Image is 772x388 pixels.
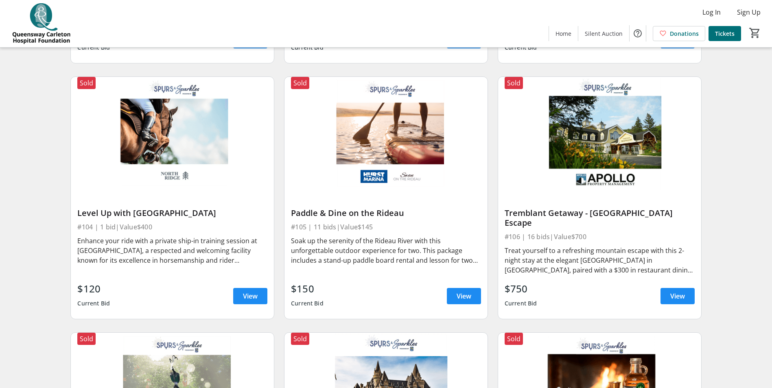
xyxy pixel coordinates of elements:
div: Sold [505,333,523,345]
button: Help [630,25,646,41]
div: Current Bid [77,296,110,311]
div: Sold [77,333,96,345]
img: Level Up with Northridge Farm [71,77,274,191]
img: QCH Foundation's Logo [5,3,77,44]
button: Log In [696,6,727,19]
a: View [660,288,695,304]
div: Soak up the serenity of the Rideau River with this unforgettable outdoor experience for two. This... [291,236,481,265]
a: View [447,32,481,48]
div: Sold [77,77,96,89]
img: Tremblant Getaway - Chateau Beauvallon Escape [498,77,701,191]
div: Level Up with [GEOGRAPHIC_DATA] [77,208,267,218]
div: Sold [291,77,309,89]
a: Donations [653,26,705,41]
span: View [670,291,685,301]
a: View [660,32,695,48]
div: Treat yourself to a refreshing mountain escape with this 2-night stay at the elegant [GEOGRAPHIC_... [505,246,695,275]
span: Sign Up [737,7,761,17]
span: Home [555,29,571,38]
span: Log In [702,7,721,17]
a: View [447,288,481,304]
span: Silent Auction [585,29,623,38]
span: View [457,291,471,301]
div: $120 [77,281,110,296]
span: View [243,291,258,301]
div: $750 [505,281,537,296]
div: Sold [291,333,309,345]
a: View [233,32,267,48]
div: #104 | 1 bid | Value $400 [77,221,267,233]
a: Tickets [709,26,741,41]
div: Tremblant Getaway - [GEOGRAPHIC_DATA] Escape [505,208,695,228]
div: Enhance your ride with a private ship-in training session at [GEOGRAPHIC_DATA], a respected and w... [77,236,267,265]
div: #106 | 16 bids | Value $700 [505,231,695,242]
div: Paddle & Dine on the Rideau [291,208,481,218]
div: Current Bid [291,296,324,311]
a: View [233,288,267,304]
button: Cart [748,26,762,40]
div: Sold [505,77,523,89]
div: $150 [291,281,324,296]
span: Tickets [715,29,735,38]
button: Sign Up [730,6,767,19]
img: Paddle & Dine on the Rideau [284,77,488,191]
a: Home [549,26,578,41]
a: Silent Auction [578,26,629,41]
span: Donations [670,29,699,38]
div: Current Bid [505,296,537,311]
div: #105 | 11 bids | Value $145 [291,221,481,233]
